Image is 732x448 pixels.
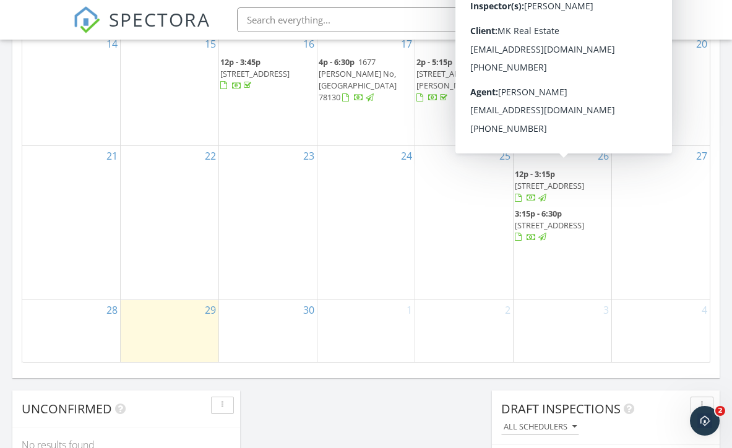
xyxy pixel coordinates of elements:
[319,55,414,106] a: 4p - 6:30p 1677 [PERSON_NAME] No, [GEOGRAPHIC_DATA] 78130
[497,34,513,54] a: Go to September 18, 2025
[501,419,579,436] button: All schedulers
[301,300,317,320] a: Go to September 30, 2025
[515,220,584,231] span: [STREET_ADDRESS]
[515,208,584,243] a: 3:15p - 6:30p [STREET_ADDRESS]
[202,300,218,320] a: Go to September 29, 2025
[515,168,584,203] a: 12p - 3:15p [STREET_ADDRESS]
[415,300,514,362] td: Go to October 2, 2025
[218,33,317,145] td: Go to September 16, 2025
[109,6,210,32] span: SPECTORA
[301,34,317,54] a: Go to September 16, 2025
[515,208,562,219] span: 3:15p - 6:30p
[319,56,397,103] span: 1677 [PERSON_NAME] No, [GEOGRAPHIC_DATA] 78130
[220,56,261,67] span: 12p - 3:45p
[699,300,710,320] a: Go to October 4, 2025
[220,68,290,79] span: [STREET_ADDRESS]
[104,300,120,320] a: Go to September 28, 2025
[104,146,120,166] a: Go to September 21, 2025
[218,145,317,299] td: Go to September 23, 2025
[611,300,710,362] td: Go to October 4, 2025
[202,146,218,166] a: Go to September 22, 2025
[319,56,355,67] span: 4p - 6:30p
[561,7,642,20] div: [PERSON_NAME]
[237,7,484,32] input: Search everything...
[690,406,720,436] iframe: Intercom live chat
[416,55,512,106] a: 2p - 5:15p [STREET_ADDRESS][PERSON_NAME]
[301,146,317,166] a: Go to September 23, 2025
[416,68,486,91] span: [STREET_ADDRESS][PERSON_NAME]
[611,33,710,145] td: Go to September 20, 2025
[416,56,452,67] span: 2p - 5:15p
[218,300,317,362] td: Go to September 30, 2025
[398,34,415,54] a: Go to September 17, 2025
[497,146,513,166] a: Go to September 25, 2025
[415,33,514,145] td: Go to September 18, 2025
[715,406,725,416] span: 2
[398,146,415,166] a: Go to September 24, 2025
[611,145,710,299] td: Go to September 27, 2025
[220,55,316,94] a: 12p - 3:45p [STREET_ADDRESS]
[515,207,610,246] a: 3:15p - 6:30p [STREET_ADDRESS]
[515,180,584,191] span: [STREET_ADDRESS]
[694,34,710,54] a: Go to September 20, 2025
[504,423,577,431] div: All schedulers
[515,168,555,179] span: 12p - 3:15p
[595,34,611,54] a: Go to September 19, 2025
[22,33,121,145] td: Go to September 14, 2025
[514,145,612,299] td: Go to September 26, 2025
[317,300,415,362] td: Go to October 1, 2025
[501,400,621,417] span: Draft Inspections
[121,33,219,145] td: Go to September 15, 2025
[514,300,612,362] td: Go to October 3, 2025
[415,145,514,299] td: Go to September 25, 2025
[601,300,611,320] a: Go to October 3, 2025
[515,167,610,206] a: 12p - 3:15p [STREET_ADDRESS]
[73,6,100,33] img: The Best Home Inspection Software - Spectora
[121,145,219,299] td: Go to September 22, 2025
[22,300,121,362] td: Go to September 28, 2025
[319,56,397,103] a: 4p - 6:30p 1677 [PERSON_NAME] No, [GEOGRAPHIC_DATA] 78130
[595,146,611,166] a: Go to September 26, 2025
[502,300,513,320] a: Go to October 2, 2025
[530,20,651,32] div: Honest Home Inspections
[404,300,415,320] a: Go to October 1, 2025
[694,146,710,166] a: Go to September 27, 2025
[416,56,486,103] a: 2p - 5:15p [STREET_ADDRESS][PERSON_NAME]
[514,33,612,145] td: Go to September 19, 2025
[317,33,415,145] td: Go to September 17, 2025
[220,56,290,91] a: 12p - 3:45p [STREET_ADDRESS]
[317,145,415,299] td: Go to September 24, 2025
[22,400,112,417] span: Unconfirmed
[73,17,210,43] a: SPECTORA
[22,145,121,299] td: Go to September 21, 2025
[121,300,219,362] td: Go to September 29, 2025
